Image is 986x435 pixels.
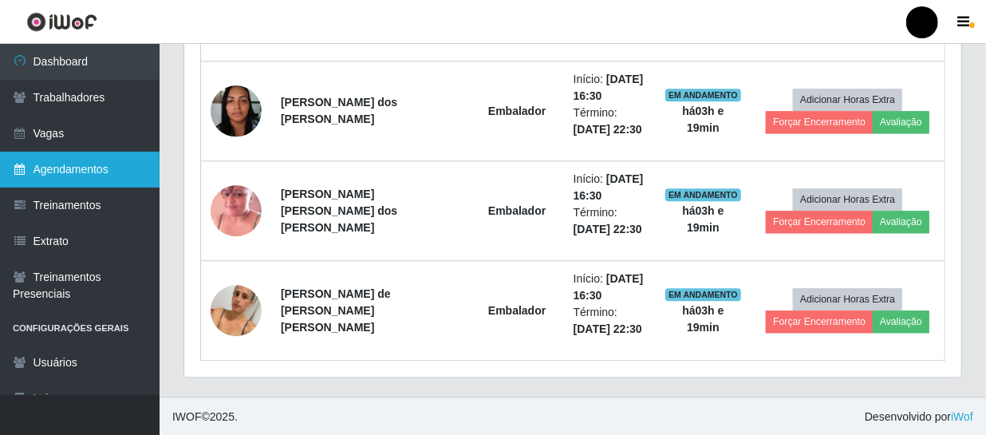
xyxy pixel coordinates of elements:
[873,310,929,333] button: Avaliação
[682,105,724,134] strong: há 03 h e 19 min
[665,188,741,201] span: EM ANDAMENTO
[574,171,646,204] li: Início:
[793,288,902,310] button: Adicionar Horas Extra
[26,12,97,32] img: CoreUI Logo
[488,105,546,117] strong: Embalador
[574,322,642,335] time: [DATE] 22:30
[211,165,262,256] img: 1752079661921.jpeg
[766,310,873,333] button: Forçar Encerramento
[574,105,646,138] li: Término:
[574,271,646,304] li: Início:
[766,111,873,133] button: Forçar Encerramento
[172,410,202,423] span: IWOF
[574,123,642,136] time: [DATE] 22:30
[281,96,397,125] strong: [PERSON_NAME] dos [PERSON_NAME]
[873,211,929,233] button: Avaliação
[793,89,902,111] button: Adicionar Horas Extra
[766,211,873,233] button: Forçar Encerramento
[793,188,902,211] button: Adicionar Horas Extra
[488,204,546,217] strong: Embalador
[281,287,391,334] strong: [PERSON_NAME] de [PERSON_NAME] [PERSON_NAME]
[682,204,724,234] strong: há 03 h e 19 min
[574,71,646,105] li: Início:
[682,304,724,334] strong: há 03 h e 19 min
[951,410,973,423] a: iWof
[574,304,646,338] li: Término:
[574,73,644,102] time: [DATE] 16:30
[665,288,741,301] span: EM ANDAMENTO
[873,111,929,133] button: Avaliação
[574,204,646,238] li: Término:
[574,272,644,302] time: [DATE] 16:30
[488,304,546,317] strong: Embalador
[281,188,397,234] strong: [PERSON_NAME] [PERSON_NAME] dos [PERSON_NAME]
[865,409,973,425] span: Desenvolvido por
[574,223,642,235] time: [DATE] 22:30
[665,89,741,101] span: EM ANDAMENTO
[211,265,262,356] img: 1754941954755.jpeg
[172,409,238,425] span: © 2025 .
[211,77,262,144] img: 1751659214468.jpeg
[574,172,644,202] time: [DATE] 16:30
